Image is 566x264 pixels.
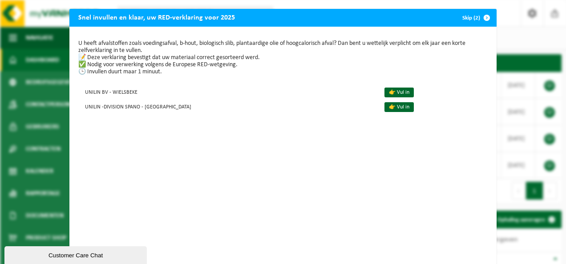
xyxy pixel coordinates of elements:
[78,84,377,99] td: UNILIN BV - WIELSBEKE
[384,88,414,97] a: 👉 Vul in
[455,9,496,27] button: Skip (2)
[384,102,414,112] a: 👉 Vul in
[69,9,244,26] h2: Snel invullen en klaar, uw RED-verklaring voor 2025
[4,244,149,264] iframe: chat widget
[78,40,488,76] p: U heeft afvalstoffen zoals voedingsafval, b-hout, biologisch slib, plantaardige olie of hoogcalor...
[78,99,377,114] td: UNILIN -DIVISION SPANO - [GEOGRAPHIC_DATA]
